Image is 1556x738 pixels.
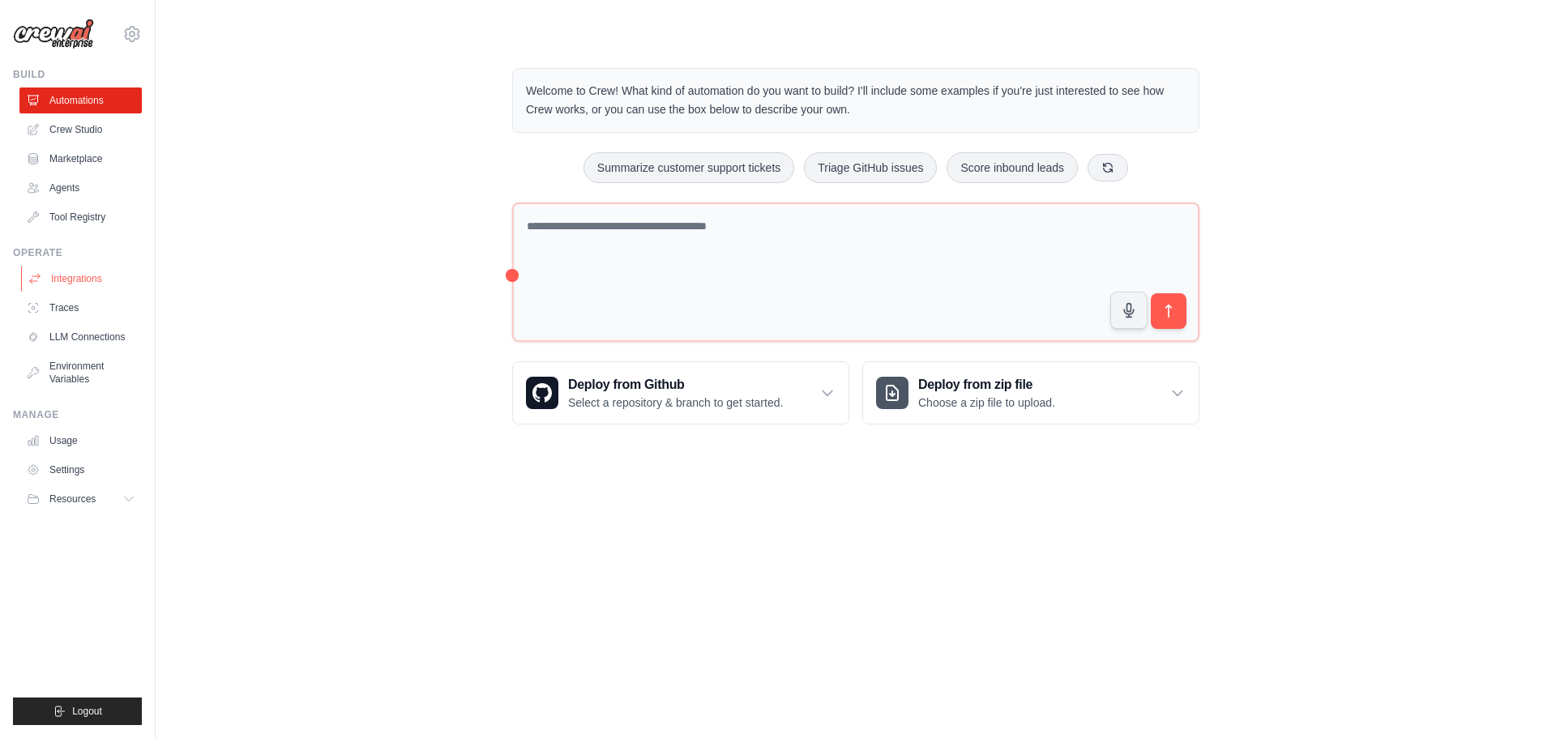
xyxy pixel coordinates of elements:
button: Triage GitHub issues [804,152,937,183]
a: Automations [19,87,142,113]
button: Resources [19,486,142,512]
a: LLM Connections [19,324,142,350]
h3: Deploy from zip file [918,375,1055,395]
span: Resources [49,493,96,506]
p: Welcome to Crew! What kind of automation do you want to build? I'll include some examples if you'... [526,82,1186,119]
div: Build [13,68,142,81]
a: Agents [19,175,142,201]
p: Select a repository & branch to get started. [568,395,783,411]
a: Settings [19,457,142,483]
a: Usage [19,428,142,454]
div: Manage [13,408,142,421]
a: Tool Registry [19,204,142,230]
span: Logout [72,705,102,718]
img: Logo [13,19,94,49]
button: Logout [13,697,142,725]
a: Crew Studio [19,117,142,143]
h3: Deploy from Github [568,375,783,395]
button: Score inbound leads [947,152,1078,183]
a: Marketplace [19,146,142,172]
p: Choose a zip file to upload. [918,395,1055,411]
div: Operate [13,246,142,259]
a: Integrations [21,266,143,292]
a: Environment Variables [19,353,142,392]
a: Traces [19,295,142,321]
button: Summarize customer support tickets [583,152,794,183]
